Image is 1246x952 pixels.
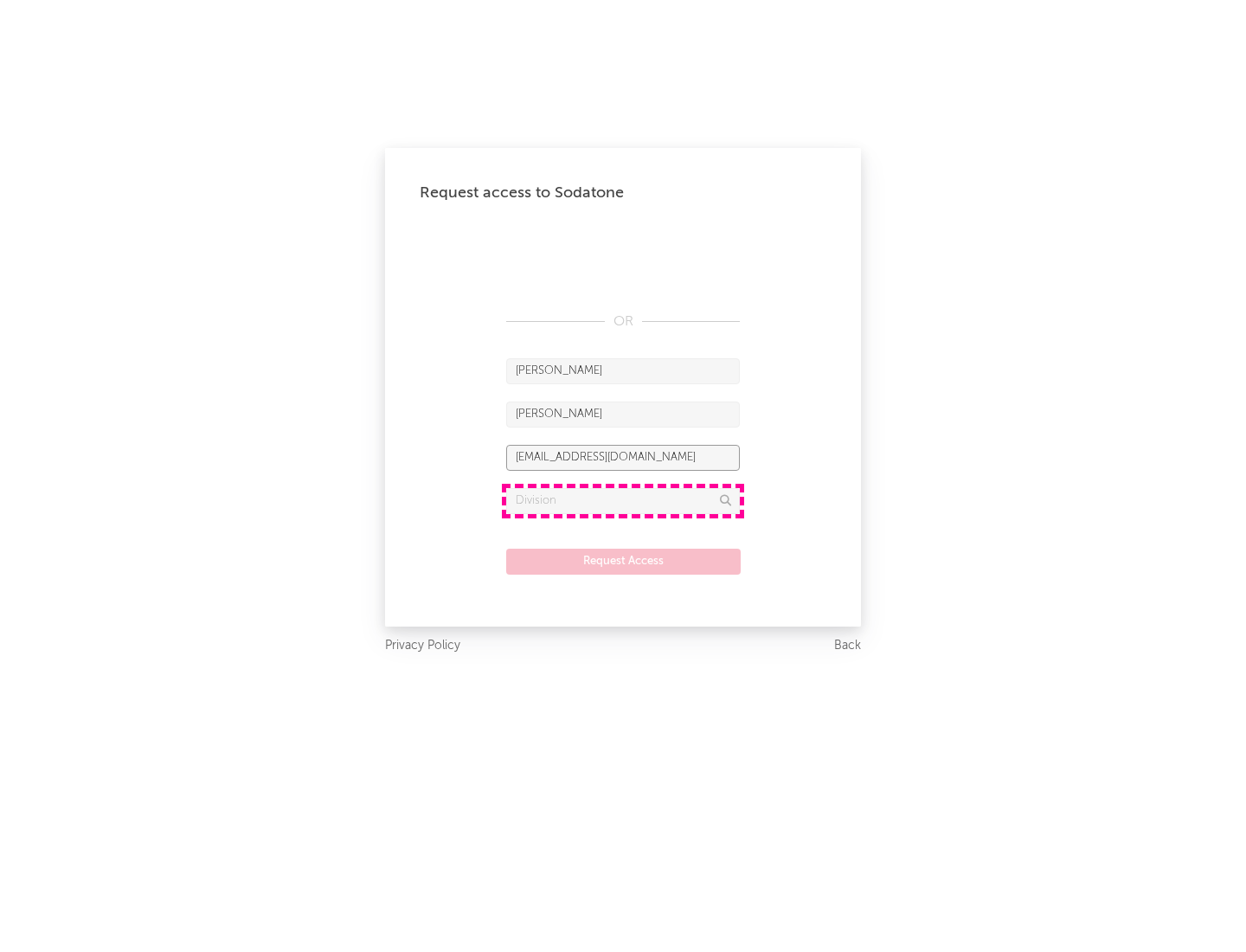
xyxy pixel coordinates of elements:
[506,445,740,471] input: Email
[420,183,826,203] div: Request access to Sodatone
[506,312,740,332] div: OR
[506,358,740,384] input: First Name
[834,635,861,657] a: Back
[506,549,741,575] button: Request Access
[506,402,740,428] input: Last Name
[506,488,740,514] input: Division
[385,635,460,657] a: Privacy Policy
